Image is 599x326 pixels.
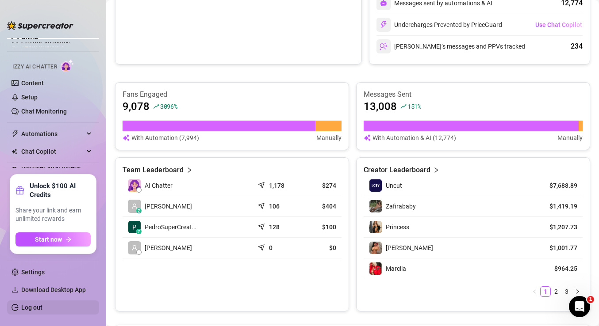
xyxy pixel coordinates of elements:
article: $404 [303,202,336,211]
div: 234 [571,41,583,52]
span: Use Chat Copilot [535,21,582,28]
img: svg%3e [380,21,388,29]
span: 1 [587,296,594,303]
span: [PERSON_NAME] [145,243,192,253]
article: $7,688.89 [537,181,577,190]
span: Izzy AI Chatter [12,63,57,71]
span: download [12,286,19,293]
img: svg%3e [364,133,371,143]
span: send [258,221,267,230]
span: AI Chatter [145,181,173,190]
article: Team Leaderboard [123,165,184,175]
span: rise [153,103,159,110]
span: Download Desktop App [21,286,86,293]
img: Princess [369,221,382,233]
iframe: Intercom live chat [569,296,590,317]
a: Settings [21,269,45,276]
img: logo-BBDzfeDw.svg [7,21,73,30]
a: Home [21,35,38,42]
article: $1,419.19 [537,202,577,211]
article: $1,207.73 [537,223,577,231]
img: Marciia [369,262,382,275]
article: Fans Engaged [123,90,342,99]
article: $1,001.77 [537,243,577,252]
span: rise [400,103,407,110]
span: Automations [21,127,84,141]
img: Uncut [369,179,382,192]
span: PedroSuperCreat… [145,222,196,232]
span: Zafirababy [386,203,416,210]
img: Zafirababy [369,200,382,212]
img: PedroSuperCreat… [128,221,141,233]
span: user [131,203,138,209]
a: 1 [541,287,550,296]
span: user [131,245,138,251]
a: Creator Analytics [21,36,92,50]
a: Discover Viral Videos [21,164,81,171]
span: thunderbolt [12,130,19,137]
article: Creator Leaderboard [364,165,430,175]
div: Undercharges Prevented by PriceGuard [376,18,502,32]
article: Manually [557,133,583,143]
article: 1,178 [269,181,284,190]
article: 128 [269,223,280,231]
img: AI Chatter [61,59,74,72]
div: z [136,229,142,234]
a: Team Analytics [21,43,65,50]
article: $274 [303,181,336,190]
button: Use Chat Copilot [535,18,583,32]
li: 1 [540,286,551,297]
article: $0 [303,243,336,252]
img: svg%3e [380,42,388,50]
button: left [530,286,540,297]
li: Next Page [572,286,583,297]
article: Manually [316,133,342,143]
img: svg%3e [123,133,130,143]
img: Chat Copilot [12,148,17,155]
a: 2 [551,287,561,296]
div: z [136,208,142,213]
article: 13,008 [364,99,397,114]
span: Princess [386,224,409,231]
span: send [258,180,267,189]
span: right [186,165,192,175]
span: Start now [35,236,62,243]
a: Log out [21,304,42,311]
span: Marciia [386,265,406,272]
article: With Automation & AI (12,774) [372,133,456,143]
span: Uncut [386,182,402,189]
span: Chat Copilot [21,144,84,159]
span: right [433,165,439,175]
span: arrow-right [65,236,72,243]
article: With Automation (7,994) [131,133,199,143]
li: 3 [561,286,572,297]
img: Priscilla [369,242,382,254]
div: [PERSON_NAME]’s messages and PPVs tracked [376,39,525,53]
span: [PERSON_NAME] [145,201,192,211]
strong: Unlock $100 AI Credits [30,182,91,199]
span: 151 % [407,102,421,110]
a: Setup [21,94,38,101]
a: Chat Monitoring [21,108,67,115]
button: right [572,286,583,297]
span: send [258,242,267,251]
article: $100 [303,223,336,231]
article: 106 [269,202,280,211]
span: [PERSON_NAME] [386,244,433,251]
a: 3 [562,287,572,296]
span: send [258,201,267,209]
article: Messages Sent [364,90,583,99]
article: 0 [269,243,273,252]
span: left [532,289,538,294]
article: 9,078 [123,99,150,114]
span: 3096 % [160,102,177,110]
span: Share your link and earn unlimited rewards [15,206,91,224]
img: izzy-ai-chatter-avatar-DDCN_rTZ.svg [128,179,141,192]
article: $964.25 [537,264,577,273]
button: Start nowarrow-right [15,232,91,246]
li: Previous Page [530,286,540,297]
span: right [575,289,580,294]
a: Content [21,80,44,87]
span: gift [15,186,24,195]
